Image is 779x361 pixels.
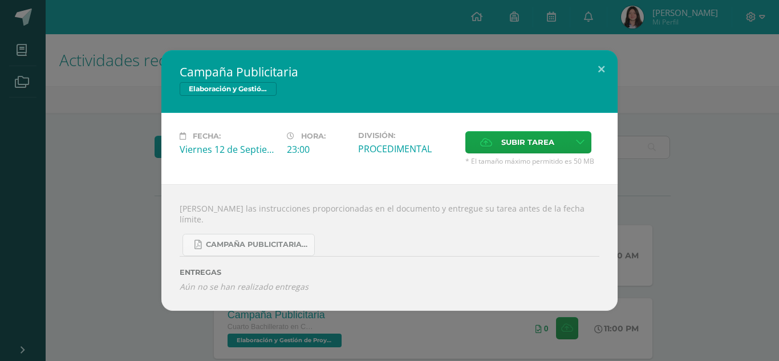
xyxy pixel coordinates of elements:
[182,234,315,256] a: Campaña Publicitaria.pdf
[206,240,309,249] span: Campaña Publicitaria.pdf
[180,64,599,80] h2: Campaña Publicitaria
[180,268,599,277] label: ENTREGAS
[180,143,278,156] div: Viernes 12 de Septiembre
[180,281,599,292] i: Aún no se han realizado entregas
[465,156,599,166] span: * El tamaño máximo permitido es 50 MB
[358,131,456,140] label: División:
[161,184,618,311] div: [PERSON_NAME] las instrucciones proporcionadas en el documento y entregue su tarea antes de la fe...
[287,143,349,156] div: 23:00
[180,82,277,96] span: Elaboración y Gestión de Proyectos
[501,132,554,153] span: Subir tarea
[358,143,456,155] div: PROCEDIMENTAL
[301,132,326,140] span: Hora:
[585,50,618,89] button: Close (Esc)
[193,132,221,140] span: Fecha:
